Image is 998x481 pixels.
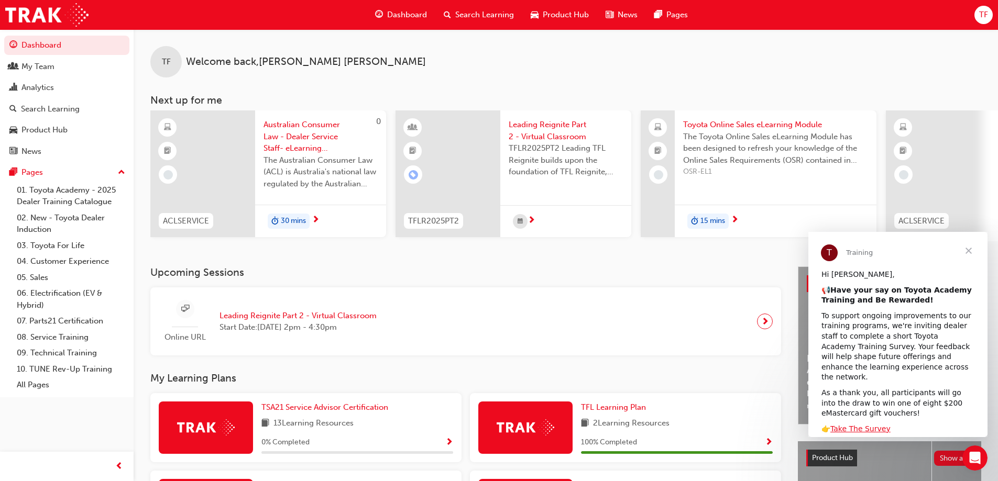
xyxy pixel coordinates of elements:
[444,8,451,21] span: search-icon
[21,103,80,115] div: Search Learning
[974,6,993,24] button: TF
[900,121,907,135] span: learningResourceType_ELEARNING-icon
[220,310,377,322] span: Leading Reignite Part 2 - Virtual Classroom
[4,78,129,97] a: Analytics
[13,238,129,254] a: 03. Toyota For Life
[13,210,129,238] a: 02. New - Toyota Dealer Induction
[21,82,54,94] div: Analytics
[375,8,383,21] span: guage-icon
[806,450,973,466] a: Product HubShow all
[408,215,459,227] span: TFLR2025PT2
[376,117,381,126] span: 0
[934,451,973,466] button: Show all
[597,4,646,26] a: news-iconNews
[261,417,269,430] span: book-icon
[765,438,773,448] span: Show Progress
[21,166,43,178] div: Pages
[164,121,171,135] span: learningResourceType_ELEARNING-icon
[13,377,129,393] a: All Pages
[683,119,868,131] span: Toyota Online Sales eLearning Module
[264,119,378,154] span: Australian Consumer Law - Dealer Service Staff- eLearning Module
[177,419,235,435] img: Trak
[683,166,868,178] span: OSR-EL1
[731,216,739,225] span: next-icon
[9,105,17,114] span: search-icon
[761,314,769,329] span: next-icon
[581,402,646,412] span: TFL Learning Plan
[159,296,773,348] a: Online URLLeading Reignite Part 2 - Virtual ClassroomStart Date:[DATE] 2pm - 4:30pm
[21,146,41,158] div: News
[435,4,522,26] a: search-iconSearch Learning
[9,168,17,177] span: pages-icon
[220,321,377,333] span: Start Date: [DATE] 2pm - 4:30pm
[807,388,972,411] span: Revolutionise the way you access and manage your learning resources.
[445,438,453,448] span: Show Progress
[807,275,972,292] a: Latest NewsShow all
[13,182,129,210] a: 01. Toyota Academy - 2025 Dealer Training Catalogue
[4,33,129,163] button: DashboardMy TeamAnalyticsSearch LearningProduct HubNews
[159,331,211,343] span: Online URL
[409,121,416,135] span: learningResourceType_INSTRUCTOR_LED-icon
[798,266,981,424] a: Latest NewsShow allHelp Shape the Future of Toyota Academy Training and Win an eMastercard!Revolu...
[618,9,638,21] span: News
[150,372,781,384] h3: My Learning Plans
[9,147,17,156] span: news-icon
[654,121,662,135] span: laptop-icon
[646,4,696,26] a: pages-iconPages
[518,215,523,228] span: calendar-icon
[118,166,125,180] span: up-icon
[654,144,662,158] span: booktick-icon
[409,170,418,180] span: learningRecordVerb_ENROLL-icon
[312,216,320,225] span: next-icon
[261,401,392,413] a: TSA21 Service Advisor Certification
[581,417,589,430] span: book-icon
[497,419,554,435] img: Trak
[445,436,453,449] button: Show Progress
[808,232,988,437] iframe: Intercom live chat message
[5,3,89,27] img: Trak
[979,9,988,21] span: TF
[115,460,123,473] span: prev-icon
[509,142,623,178] span: TFLR2025PT2 Leading TFL Reignite builds upon the foundation of TFL Reignite, reaffirming our comm...
[654,170,663,180] span: learningRecordVerb_NONE-icon
[700,215,725,227] span: 15 mins
[9,126,17,135] span: car-icon
[264,154,378,190] span: The Australian Consumer Law (ACL) is Australia's national law regulated by the Australian Competi...
[409,144,416,158] span: booktick-icon
[962,445,988,471] iframe: Intercom live chat
[543,9,589,21] span: Product Hub
[531,8,539,21] span: car-icon
[4,57,129,76] a: My Team
[150,266,781,278] h3: Upcoming Sessions
[367,4,435,26] a: guage-iconDashboard
[387,9,427,21] span: Dashboard
[654,8,662,21] span: pages-icon
[261,402,388,412] span: TSA21 Service Advisor Certification
[9,41,17,50] span: guage-icon
[134,94,998,106] h3: Next up for me
[581,437,637,449] span: 100 % Completed
[691,215,698,228] span: duration-icon
[899,170,908,180] span: learningRecordVerb_NONE-icon
[765,436,773,449] button: Show Progress
[261,437,310,449] span: 0 % Completed
[4,142,129,161] a: News
[4,120,129,140] a: Product Hub
[13,345,129,361] a: 09. Technical Training
[186,56,426,68] span: Welcome back , [PERSON_NAME] [PERSON_NAME]
[641,110,876,237] a: Toyota Online Sales eLearning ModuleThe Toyota Online Sales eLearning Module has been designed to...
[181,303,189,316] span: sessionType_ONLINE_URL-icon
[13,329,129,345] a: 08. Service Training
[281,215,306,227] span: 30 mins
[4,163,129,182] button: Pages
[509,119,623,142] span: Leading Reignite Part 2 - Virtual Classroom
